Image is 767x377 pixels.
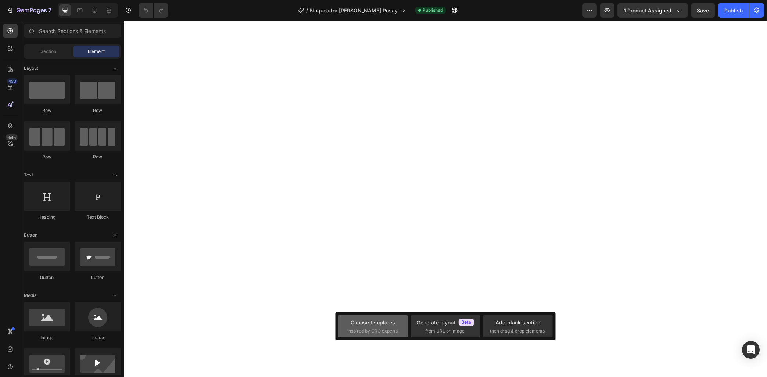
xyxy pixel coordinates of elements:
span: from URL or image [425,328,465,334]
span: Save [697,7,709,14]
div: Image [24,334,70,341]
div: Undo/Redo [139,3,168,18]
div: Row [75,107,121,114]
span: Bloqueador [PERSON_NAME] Posay [309,7,398,14]
span: Text [24,172,33,178]
span: Toggle open [109,62,121,74]
div: Beta [6,134,18,140]
button: Publish [718,3,749,18]
div: Add blank section [495,319,540,326]
span: Toggle open [109,169,121,181]
button: 1 product assigned [617,3,688,18]
span: then drag & drop elements [490,328,545,334]
span: Element [88,48,105,55]
div: Text Block [75,214,121,220]
span: 1 product assigned [624,7,671,14]
span: Media [24,292,37,299]
p: 7 [48,6,51,15]
div: 450 [7,78,18,84]
span: inspired by CRO experts [347,328,398,334]
span: Button [24,232,37,238]
div: Image [75,334,121,341]
div: Choose templates [351,319,395,326]
input: Search Sections & Elements [24,24,121,38]
div: Row [24,107,70,114]
span: Toggle open [109,229,121,241]
div: Row [24,154,70,160]
span: Section [41,48,57,55]
div: Button [75,274,121,281]
span: / [306,7,308,14]
div: Publish [724,7,743,14]
span: Published [423,7,443,14]
div: Generate layout [417,319,474,326]
div: Row [75,154,121,160]
button: 7 [3,3,55,18]
div: Heading [24,214,70,220]
span: Layout [24,65,38,72]
iframe: Design area [124,21,767,377]
div: Open Intercom Messenger [742,341,760,359]
span: Toggle open [109,290,121,301]
div: Button [24,274,70,281]
button: Save [691,3,715,18]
